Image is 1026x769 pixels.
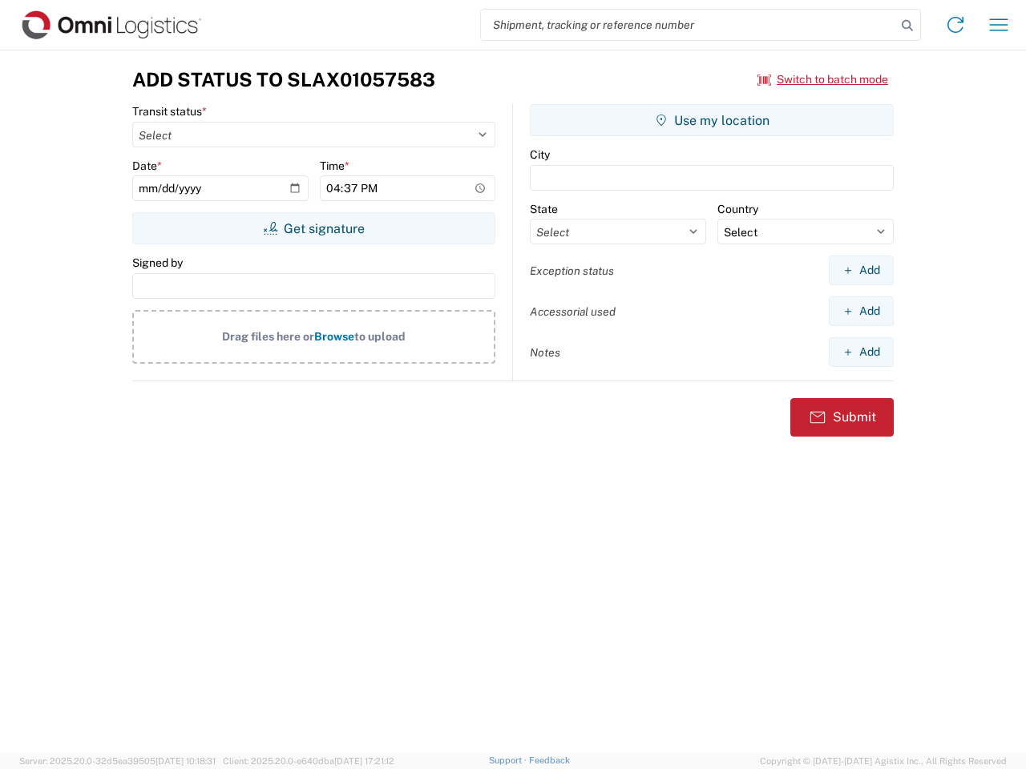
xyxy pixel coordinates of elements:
[132,68,435,91] h3: Add Status to SLAX01057583
[334,756,394,766] span: [DATE] 17:21:12
[760,754,1007,768] span: Copyright © [DATE]-[DATE] Agistix Inc., All Rights Reserved
[132,104,207,119] label: Transit status
[132,212,495,244] button: Get signature
[354,330,406,343] span: to upload
[314,330,354,343] span: Browse
[530,147,550,162] label: City
[790,398,894,437] button: Submit
[19,756,216,766] span: Server: 2025.20.0-32d5ea39505
[156,756,216,766] span: [DATE] 10:18:31
[757,66,888,93] button: Switch to batch mode
[530,264,614,278] label: Exception status
[489,755,529,765] a: Support
[530,345,560,360] label: Notes
[530,304,616,319] label: Accessorial used
[529,755,570,765] a: Feedback
[530,202,558,216] label: State
[223,756,394,766] span: Client: 2025.20.0-e640dba
[829,256,894,285] button: Add
[530,104,894,136] button: Use my location
[481,10,896,40] input: Shipment, tracking or reference number
[132,256,183,270] label: Signed by
[829,337,894,367] button: Add
[320,159,349,173] label: Time
[829,296,894,326] button: Add
[717,202,758,216] label: Country
[222,330,314,343] span: Drag files here or
[132,159,162,173] label: Date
